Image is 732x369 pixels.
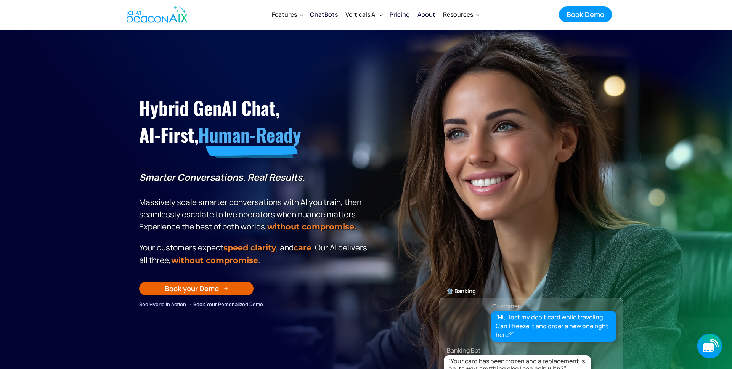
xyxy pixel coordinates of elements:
[139,171,370,233] p: Massively scale smarter conversations with AI you train, then seamlessly escalate to live operato...
[310,9,338,20] div: ChatBots
[223,286,228,291] img: Arrow
[345,9,377,20] div: Verticals AI
[165,284,219,294] div: Book your Demo
[443,9,473,20] div: Resources
[250,243,276,252] span: clarity
[559,6,612,22] a: Book Demo
[306,5,342,24] a: ChatBots
[120,1,192,28] a: home
[476,13,479,16] img: Dropdown
[223,243,248,252] strong: speed
[268,5,306,24] div: Features
[414,5,439,24] a: About
[272,9,297,20] div: Features
[139,171,305,183] strong: Smarter Conversations. Real Results.
[380,13,383,16] img: Dropdown
[171,255,258,265] span: without compromise
[492,301,520,311] div: Customer
[139,300,370,308] div: See Hybrid in Action → Book Your Personalized Demo
[496,313,612,340] div: “Hi, I lost my debit card while traveling. Can I freeze it and order a new one right here?”
[139,282,254,295] a: Book your Demo
[300,13,303,16] img: Dropdown
[198,121,301,148] span: Human-Ready
[439,286,623,297] div: 🏦 Banking
[439,5,482,24] div: Resources
[267,222,356,231] strong: without compromise.
[294,243,311,252] span: care
[386,5,414,24] a: Pricing
[139,241,370,266] p: Your customers expect , , and . Our Al delivers all three, .
[139,95,370,148] h1: Hybrid GenAI Chat, AI-First,
[417,9,435,20] div: About
[567,10,604,19] div: Book Demo
[390,9,410,20] div: Pricing
[342,5,386,24] div: Verticals AI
